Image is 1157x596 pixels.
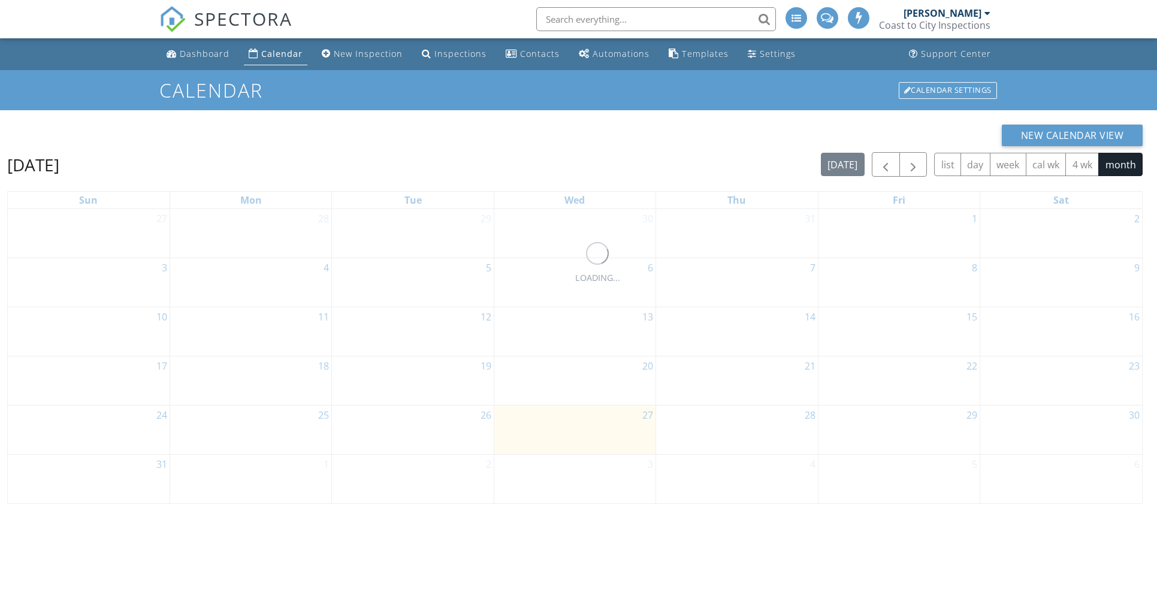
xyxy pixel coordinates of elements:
[494,258,655,307] td: Go to August 6, 2025
[743,43,800,65] a: Settings
[593,48,650,59] div: Automations
[77,192,100,208] a: Sunday
[402,192,424,208] a: Tuesday
[316,406,331,425] a: Go to August 25, 2025
[818,258,980,307] td: Go to August 8, 2025
[317,43,407,65] a: New Inspection
[1132,258,1142,277] a: Go to August 9, 2025
[494,307,655,356] td: Go to August 13, 2025
[154,406,170,425] a: Go to August 24, 2025
[7,153,59,177] h2: [DATE]
[170,356,331,405] td: Go to August 18, 2025
[656,258,818,307] td: Go to August 7, 2025
[154,307,170,326] a: Go to August 10, 2025
[562,192,587,208] a: Wednesday
[818,405,980,454] td: Go to August 29, 2025
[980,307,1142,356] td: Go to August 16, 2025
[879,19,990,31] div: Coast to City Inspections
[417,43,491,65] a: Inspections
[640,209,655,228] a: Go to July 30, 2025
[238,192,264,208] a: Monday
[478,356,494,376] a: Go to August 19, 2025
[8,405,170,454] td: Go to August 24, 2025
[332,307,494,356] td: Go to August 12, 2025
[321,455,331,474] a: Go to September 1, 2025
[904,43,996,65] a: Support Center
[640,356,655,376] a: Go to August 20, 2025
[656,405,818,454] td: Go to August 28, 2025
[960,153,990,176] button: day
[1002,125,1143,146] button: New Calendar View
[969,455,980,474] a: Go to September 5, 2025
[1126,356,1142,376] a: Go to August 23, 2025
[316,307,331,326] a: Go to August 11, 2025
[170,209,331,258] td: Go to July 28, 2025
[478,209,494,228] a: Go to July 29, 2025
[159,6,186,32] img: The Best Home Inspection Software - Spectora
[8,454,170,503] td: Go to August 31, 2025
[760,48,796,59] div: Settings
[8,307,170,356] td: Go to August 10, 2025
[154,356,170,376] a: Go to August 17, 2025
[321,258,331,277] a: Go to August 4, 2025
[1065,153,1099,176] button: 4 wk
[725,192,748,208] a: Thursday
[682,48,729,59] div: Templates
[159,16,292,41] a: SPECTORA
[898,81,998,100] a: Calendar Settings
[980,356,1142,405] td: Go to August 23, 2025
[934,153,961,176] button: list
[159,258,170,277] a: Go to August 3, 2025
[802,406,818,425] a: Go to August 28, 2025
[802,209,818,228] a: Go to July 31, 2025
[656,307,818,356] td: Go to August 14, 2025
[316,209,331,228] a: Go to July 28, 2025
[980,405,1142,454] td: Go to August 30, 2025
[980,209,1142,258] td: Go to August 2, 2025
[964,307,980,326] a: Go to August 15, 2025
[244,43,307,65] a: Calendar
[1126,307,1142,326] a: Go to August 16, 2025
[980,258,1142,307] td: Go to August 9, 2025
[808,455,818,474] a: Go to September 4, 2025
[1026,153,1067,176] button: cal wk
[494,356,655,405] td: Go to August 20, 2025
[872,152,900,177] button: Previous month
[332,209,494,258] td: Go to July 29, 2025
[575,271,620,285] div: LOADING...
[818,209,980,258] td: Go to August 1, 2025
[484,258,494,277] a: Go to August 5, 2025
[969,209,980,228] a: Go to August 1, 2025
[980,454,1142,503] td: Go to September 6, 2025
[170,307,331,356] td: Go to August 11, 2025
[194,6,292,31] span: SPECTORA
[1126,406,1142,425] a: Go to August 30, 2025
[1132,455,1142,474] a: Go to September 6, 2025
[656,209,818,258] td: Go to July 31, 2025
[574,43,654,65] a: Automations (Advanced)
[1051,192,1071,208] a: Saturday
[261,48,303,59] div: Calendar
[969,258,980,277] a: Go to August 8, 2025
[334,48,403,59] div: New Inspection
[494,454,655,503] td: Go to September 3, 2025
[640,307,655,326] a: Go to August 13, 2025
[154,455,170,474] a: Go to August 31, 2025
[656,454,818,503] td: Go to September 4, 2025
[316,356,331,376] a: Go to August 18, 2025
[818,356,980,405] td: Go to August 22, 2025
[899,152,928,177] button: Next month
[170,405,331,454] td: Go to August 25, 2025
[664,43,733,65] a: Templates
[494,405,655,454] td: Go to August 27, 2025
[154,209,170,228] a: Go to July 27, 2025
[1098,153,1143,176] button: month
[170,258,331,307] td: Go to August 4, 2025
[180,48,229,59] div: Dashboard
[162,43,234,65] a: Dashboard
[808,258,818,277] a: Go to August 7, 2025
[8,209,170,258] td: Go to July 27, 2025
[170,454,331,503] td: Go to September 1, 2025
[645,258,655,277] a: Go to August 6, 2025
[8,356,170,405] td: Go to August 17, 2025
